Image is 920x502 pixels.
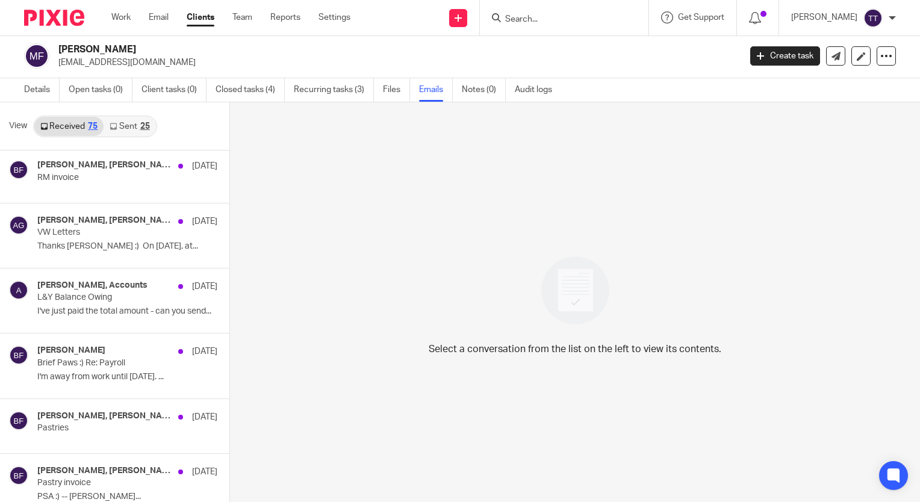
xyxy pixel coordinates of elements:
p: [DATE] [192,280,217,293]
p: PSA :) -- [PERSON_NAME]... [37,492,217,502]
h4: [PERSON_NAME], Accounts [37,280,148,291]
img: svg%3E [9,466,28,485]
a: Details [24,78,60,102]
a: Email [149,11,169,23]
h4: [PERSON_NAME], [PERSON_NAME] [37,160,172,170]
a: Settings [319,11,350,23]
div: 25 [140,122,150,131]
a: Closed tasks (4) [216,78,285,102]
p: Pastries [37,423,181,433]
a: Files [383,78,410,102]
p: VW Letters [37,228,181,238]
p: [EMAIL_ADDRESS][DOMAIN_NAME] [58,57,732,69]
p: I'm away from work until [DATE]. ... [37,372,217,382]
p: L&Y Balance Owing [37,293,181,303]
img: svg%3E [863,8,883,28]
h4: [PERSON_NAME], [PERSON_NAME] [37,215,172,226]
img: svg%3E [9,411,28,430]
p: [DATE] [192,215,217,228]
a: Recurring tasks (3) [294,78,374,102]
a: Reports [270,11,300,23]
h4: [PERSON_NAME], [PERSON_NAME] [37,466,172,476]
a: Open tasks (0) [69,78,132,102]
a: Client tasks (0) [141,78,207,102]
a: Received75 [34,117,104,136]
p: RM invoice [37,173,181,183]
a: Work [111,11,131,23]
h4: [PERSON_NAME] [37,346,105,356]
a: Sent25 [104,117,155,136]
p: [PERSON_NAME] [791,11,857,23]
a: Audit logs [515,78,561,102]
div: 75 [88,122,98,131]
a: Team [232,11,252,23]
h4: [PERSON_NAME], [PERSON_NAME] [37,411,172,421]
p: [DATE] [192,411,217,423]
p: [DATE] [192,160,217,172]
a: Clients [187,11,214,23]
a: Create task [750,46,820,66]
a: Notes (0) [462,78,506,102]
span: Get Support [678,13,724,22]
p: Pastry invoice [37,478,181,488]
img: image [533,249,617,332]
img: svg%3E [24,43,49,69]
img: Pixie [24,10,84,26]
p: Thanks [PERSON_NAME] :) On [DATE], at... [37,241,217,252]
span: View [9,120,27,132]
p: I've just paid the total amount - can you send... [37,306,217,317]
h2: [PERSON_NAME] [58,43,597,56]
a: Emails [419,78,453,102]
p: [DATE] [192,466,217,478]
img: svg%3E [9,346,28,365]
img: svg%3E [9,215,28,235]
p: Brief Paws :) Re: Payroll [37,358,181,368]
p: Select a conversation from the list on the left to view its contents. [429,342,721,356]
img: svg%3E [9,160,28,179]
input: Search [504,14,612,25]
img: svg%3E [9,280,28,300]
p: [DATE] [192,346,217,358]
